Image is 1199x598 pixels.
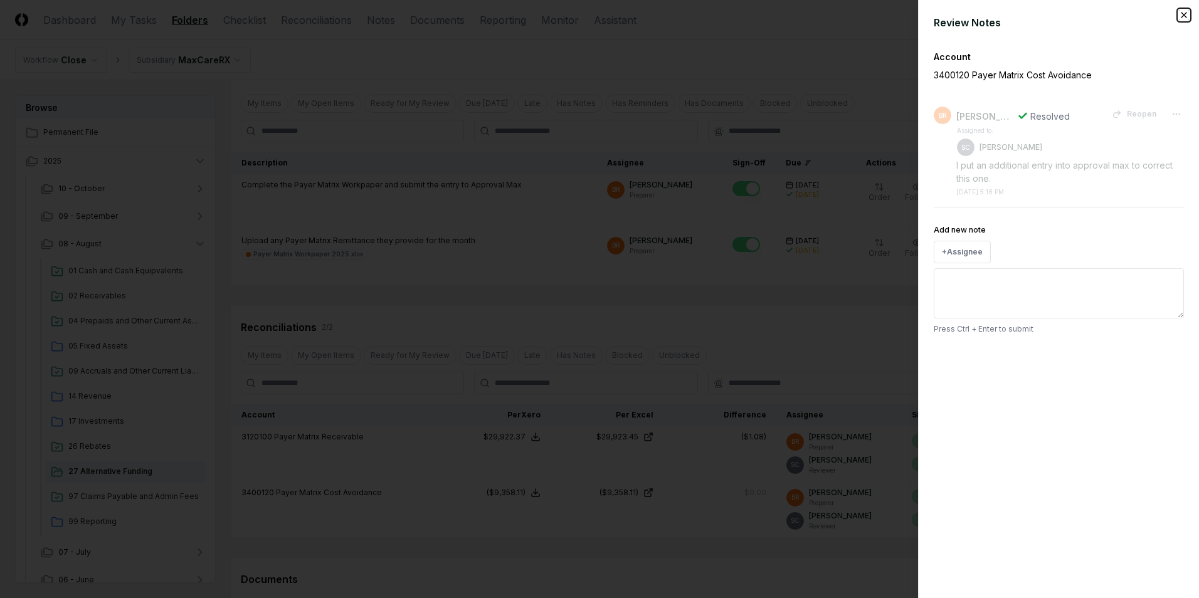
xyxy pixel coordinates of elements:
[1030,110,1070,123] div: Resolved
[939,111,947,120] span: BR
[980,142,1042,153] p: [PERSON_NAME]
[934,50,1184,63] div: Account
[1104,103,1164,125] button: Reopen
[961,143,970,152] span: SC
[934,68,1141,81] p: 3400120 Payer Matrix Cost Avoidance
[934,15,1184,30] div: Review Notes
[956,187,1004,197] div: [DATE] 5:18 PM
[934,225,986,234] label: Add new note
[934,241,991,263] button: +Assignee
[956,159,1184,185] div: I put an additional entry into approval max to correct this one.
[956,110,1013,123] div: [PERSON_NAME]
[956,125,1043,136] td: Assigned to:
[934,323,1184,335] p: Press Ctrl + Enter to submit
